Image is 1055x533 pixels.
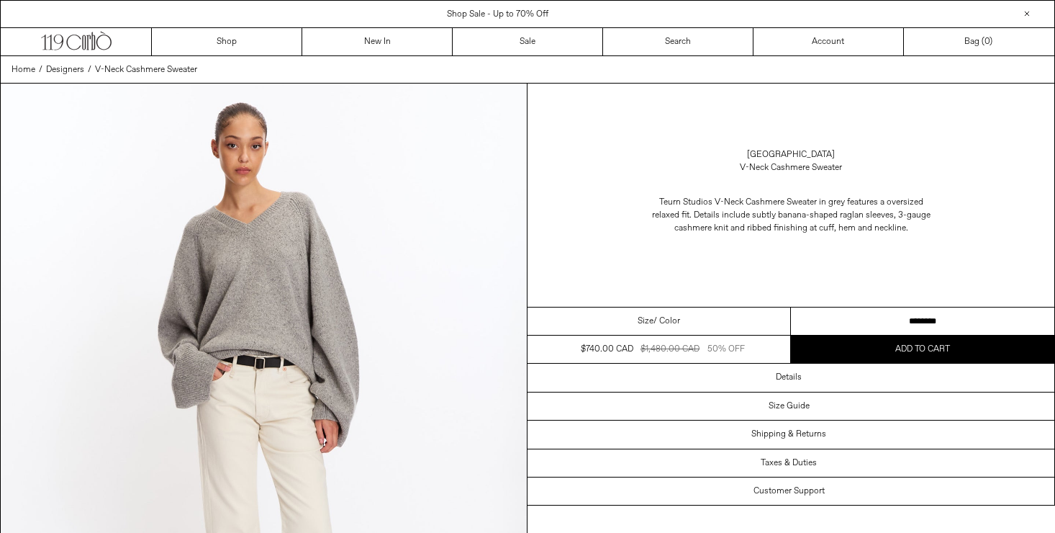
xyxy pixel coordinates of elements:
a: Bag () [904,28,1054,55]
a: Home [12,63,35,76]
span: Size [638,315,653,328]
span: V-Neck Cashmere Sweater [95,64,197,76]
div: V-Neck Cashmere Sweater [740,161,842,174]
span: / [88,63,91,76]
h3: Size Guide [769,401,810,411]
div: 50% OFF [707,343,745,356]
a: Account [753,28,904,55]
h3: Details [776,372,802,382]
span: ) [984,35,992,48]
a: Search [603,28,753,55]
span: Add to cart [895,344,950,355]
a: Shop [152,28,302,55]
a: V-Neck Cashmere Sweater [95,63,197,76]
a: Sale [453,28,603,55]
button: Add to cart [791,336,1054,363]
div: $740.00 CAD [581,343,633,356]
span: Designers [46,64,84,76]
h3: Taxes & Duties [761,458,817,468]
span: / Color [653,315,680,328]
span: 0 [984,36,990,48]
a: Shop Sale - Up to 70% Off [447,9,548,20]
h3: Shipping & Returns [751,429,826,439]
a: Designers [46,63,84,76]
span: / [39,63,42,76]
a: New In [302,28,453,55]
p: Teurn Studios V-Neck Cashmere Sweater in grey features a oversized relaxed fit. Details include s... [647,189,935,242]
h3: Customer Support [753,486,825,496]
span: Home [12,64,35,76]
div: $1,480.00 CAD [640,343,699,356]
a: [GEOGRAPHIC_DATA] [747,148,835,161]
